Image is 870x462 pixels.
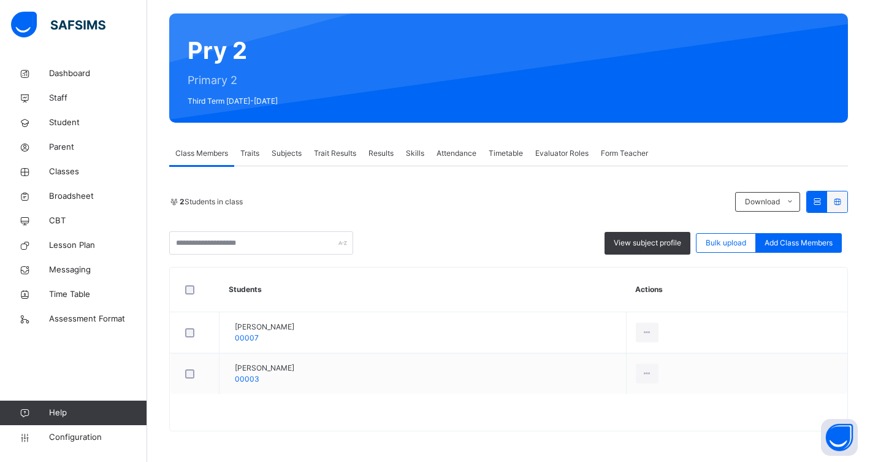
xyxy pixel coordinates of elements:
span: Configuration [49,431,147,444]
span: View subject profile [614,237,681,248]
span: Trait Results [314,148,356,159]
span: Lesson Plan [49,239,147,252]
span: Time Table [49,288,147,301]
span: Results [368,148,394,159]
span: Broadsheet [49,190,147,202]
span: Download [745,196,780,207]
span: Parent [49,141,147,153]
span: Traits [240,148,259,159]
span: Class Members [175,148,228,159]
span: Student [49,117,147,129]
span: [PERSON_NAME] [235,321,294,333]
span: Skills [406,148,424,159]
span: Assessment Format [49,313,147,325]
img: safsims [11,12,105,37]
span: 00003 [235,374,259,383]
b: 2 [180,197,185,206]
span: Dashboard [49,67,147,80]
th: Students [219,268,627,312]
span: [PERSON_NAME] [235,363,294,374]
span: Classes [49,166,147,178]
span: Help [49,407,147,419]
span: Evaluator Roles [535,148,589,159]
span: 00007 [235,333,259,342]
button: Open asap [821,419,858,456]
span: Students in class [180,196,243,207]
span: Timetable [489,148,523,159]
th: Actions [626,268,847,312]
span: Staff [49,92,147,104]
span: CBT [49,215,147,227]
span: Subjects [272,148,302,159]
span: Form Teacher [601,148,648,159]
span: Attendance [437,148,476,159]
span: Add Class Members [765,237,833,248]
span: Bulk upload [706,237,746,248]
span: Messaging [49,264,147,276]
